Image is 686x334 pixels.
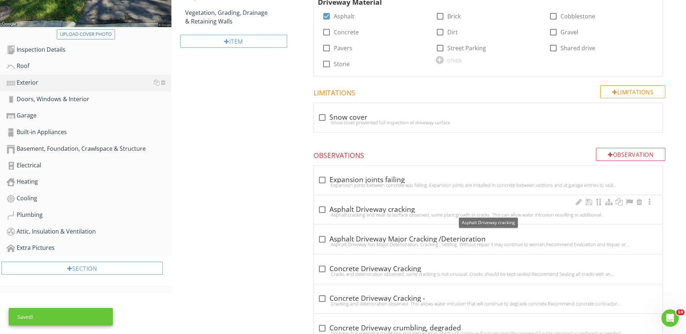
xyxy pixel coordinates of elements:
[7,61,171,71] div: Roof
[7,144,171,154] div: Basement, Foundation, Crawlspace & Structure
[314,85,665,98] h4: Limitations
[7,177,171,187] div: Heating
[318,182,658,188] div: Expansion joints between concrete was failing. Expansion joints are installed in concrete between...
[334,13,354,20] label: Asphalt
[318,120,658,125] div: Snow cover prevented full inspection of driveway surface
[318,212,658,218] div: Asphalt cracking and wear to surface observed, some plant growth in cracks. This can allow water ...
[180,35,287,48] div: Item
[1,262,163,275] div: Section
[561,13,595,20] label: Cobblestone
[318,301,658,307] div: Cracking and deterioration observed. This allows water intrusion that will continue to degrade co...
[185,8,296,26] div: Vegetation, Grading, Drainage & Retaining Walls
[9,308,113,325] div: Saved!
[7,210,171,220] div: Plumbing
[561,44,595,52] label: Shared drive
[676,309,685,315] span: 10
[57,29,115,39] button: Upload cover photo
[334,29,359,36] label: Concrete
[314,148,665,160] h4: Observations
[596,148,665,161] div: Observation
[447,58,462,64] div: OTHER
[60,31,112,38] div: Upload cover photo
[7,227,171,236] div: Attic, Insulation & Ventilation
[447,13,461,20] label: Brick
[661,309,679,327] iframe: Intercom live chat
[7,111,171,120] div: Garage
[7,95,171,104] div: Doors, Windows & Interior
[447,44,486,52] label: Street Parking
[600,85,665,98] div: Limitations
[7,194,171,203] div: Cooling
[561,29,578,36] label: Gravel
[318,271,658,277] div: Cracks and deterioration observed, some cracking is not unusual. Cracks should be kept sealed.Rec...
[7,45,171,55] div: Inspection Details
[7,128,171,137] div: Built-in Appliances
[7,78,171,87] div: Exterior
[447,29,458,36] label: Dirt
[334,60,350,68] label: Stone
[334,44,352,52] label: Pavers
[318,241,658,247] div: Asphalt Driveway has Major Deterioration, Cracking , Settling. Without repair it may continue to ...
[7,243,171,253] div: Extra Pictures
[7,161,171,170] div: Electrical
